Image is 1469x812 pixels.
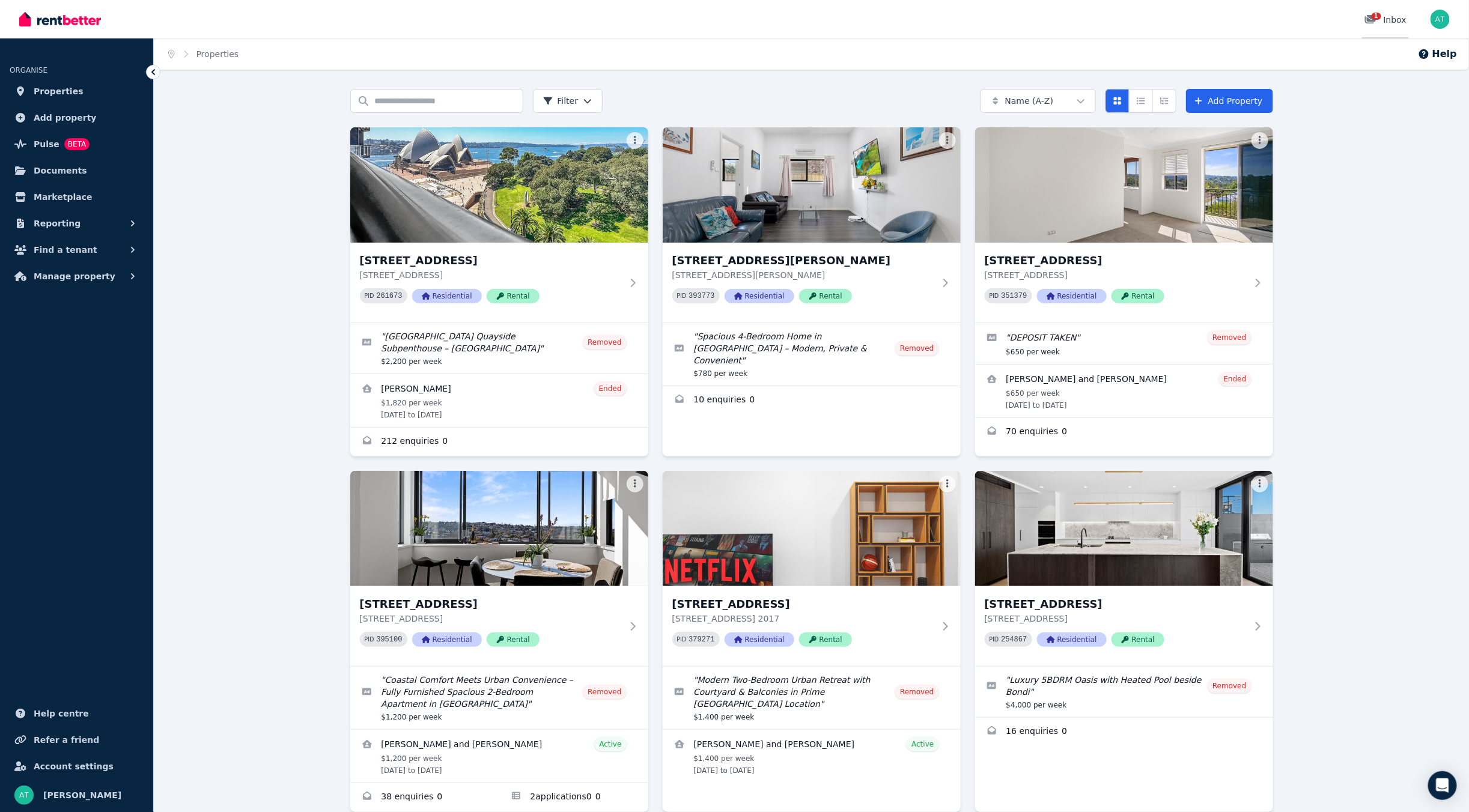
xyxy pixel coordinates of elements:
[939,132,956,149] button: More options
[799,289,852,303] span: Rental
[34,243,97,257] span: Find a tenant
[412,289,482,303] span: Residential
[34,137,59,151] span: Pulse
[981,89,1096,113] button: Name (A-Z)
[1001,292,1027,300] code: 351379
[360,269,622,281] p: [STREET_ADDRESS]
[19,10,101,28] img: RentBetter
[725,632,794,647] span: Residential
[43,788,121,802] span: [PERSON_NAME]
[1005,95,1054,107] span: Name (A-Z)
[689,292,714,300] code: 393773
[487,289,540,303] span: Rental
[1186,89,1273,113] a: Add Property
[10,728,144,752] a: Refer a friend
[1152,89,1176,113] button: Expanded list view
[663,471,961,666] a: 13 Tung Hop St, Waterloo[STREET_ADDRESS][STREET_ADDRESS] 2017PID 379271ResidentialRental
[1112,632,1164,647] span: Rental
[985,252,1247,269] h3: [STREET_ADDRESS]
[350,323,648,374] a: Edit listing: Opera House Quayside Subpenthouse – Bennelong
[663,386,961,415] a: Enquiries for 3 Howarth St, Wyong
[663,667,961,729] a: Edit listing: Modern Two-Bedroom Urban Retreat with Courtyard & Balconies in Prime Sydney Location
[34,216,81,231] span: Reporting
[350,471,648,666] a: 9/53-55 Coogee Bay Rd, Randwick[STREET_ADDRESS][STREET_ADDRESS]PID 395100ResidentialRental
[990,636,999,643] small: PID
[10,185,144,209] a: Marketplace
[663,127,961,323] a: 3 Howarth St, Wyong[STREET_ADDRESS][PERSON_NAME][STREET_ADDRESS][PERSON_NAME]PID 393773Residentia...
[1112,289,1164,303] span: Rental
[350,783,499,812] a: Enquiries for 9/53-55 Coogee Bay Rd, Randwick
[10,79,144,103] a: Properties
[350,730,648,783] a: View details for Anne Van Dalen and Michiel Van Arkel
[663,323,961,386] a: Edit listing: Spacious 4-Bedroom Home in Wyong – Modern, Private & Convenient
[1037,632,1107,647] span: Residential
[350,428,648,456] a: Enquiries for 1 Macquarie Street, Sydney
[975,127,1273,323] a: 7/27 Parkes Street, Manly Vale[STREET_ADDRESS][STREET_ADDRESS]PID 351379ResidentialRental
[799,632,852,647] span: Rental
[975,418,1273,447] a: Enquiries for 7/27 Parkes Street, Manly Vale
[939,476,956,492] button: More options
[412,632,482,647] span: Residential
[360,596,622,613] h3: [STREET_ADDRESS]
[10,754,144,778] a: Account settings
[975,667,1273,717] a: Edit listing: Luxury 5BDRM Oasis with Heated Pool beside Bondi
[350,471,648,586] img: 9/53-55 Coogee Bay Rd, Randwick
[975,718,1273,747] a: Enquiries for 49 Bourke Street, Queens Park
[543,95,579,107] span: Filter
[975,471,1273,586] img: 49 Bourke Street, Queens Park
[985,613,1247,625] p: [STREET_ADDRESS]
[672,596,934,613] h3: [STREET_ADDRESS]
[365,292,374,299] small: PID
[34,706,89,721] span: Help centre
[376,292,402,300] code: 261673
[10,211,144,235] button: Reporting
[672,252,934,269] h3: [STREET_ADDRESS][PERSON_NAME]
[10,132,144,156] a: PulseBETA
[1431,10,1450,29] img: Alexander Tran
[10,159,144,183] a: Documents
[10,701,144,726] a: Help centre
[1372,13,1381,20] span: 1
[990,292,999,299] small: PID
[360,613,622,625] p: [STREET_ADDRESS]
[1418,47,1457,61] button: Help
[1364,14,1407,26] div: Inbox
[34,733,99,747] span: Refer a friend
[34,269,115,283] span: Manage property
[1106,89,1176,113] div: View options
[34,190,92,204] span: Marketplace
[10,106,144,130] a: Add property
[975,323,1273,364] a: Edit listing: DEPOSIT TAKEN
[663,127,961,243] img: 3 Howarth St, Wyong
[975,365,1273,417] a: View details for Nathan Sayers and Jessica Rowe
[376,635,402,644] code: 395100
[672,269,934,281] p: [STREET_ADDRESS][PERSON_NAME]
[499,783,648,812] a: Applications for 9/53-55 Coogee Bay Rd, Randwick
[663,730,961,783] a: View details for Norapat Kornsri and Nisal Arya Liyanage
[350,127,648,323] a: 1 Macquarie Street, Sydney[STREET_ADDRESS][STREET_ADDRESS]PID 261673ResidentialRental
[533,89,603,113] button: Filter
[34,759,114,774] span: Account settings
[34,163,87,178] span: Documents
[350,374,648,427] a: View details for Yu Chen
[10,66,47,74] span: ORGANISE
[154,38,253,70] nav: Breadcrumb
[350,667,648,729] a: Edit listing: Coastal Comfort Meets Urban Convenience – Fully Furnished Spacious 2-Bedroom Apartm...
[10,238,144,262] button: Find a tenant
[64,138,90,150] span: BETA
[985,269,1247,281] p: [STREET_ADDRESS]
[365,636,374,643] small: PID
[689,635,714,644] code: 379271
[677,636,687,643] small: PID
[350,127,648,243] img: 1 Macquarie Street, Sydney
[1252,132,1268,149] button: More options
[1252,476,1268,492] button: More options
[672,613,934,625] p: [STREET_ADDRESS] 2017
[1001,635,1027,644] code: 254867
[14,786,34,805] img: Alexander Tran
[725,289,794,303] span: Residential
[196,49,239,59] a: Properties
[34,111,97,125] span: Add property
[1106,89,1130,113] button: Card view
[1428,771,1457,800] div: Open Intercom Messenger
